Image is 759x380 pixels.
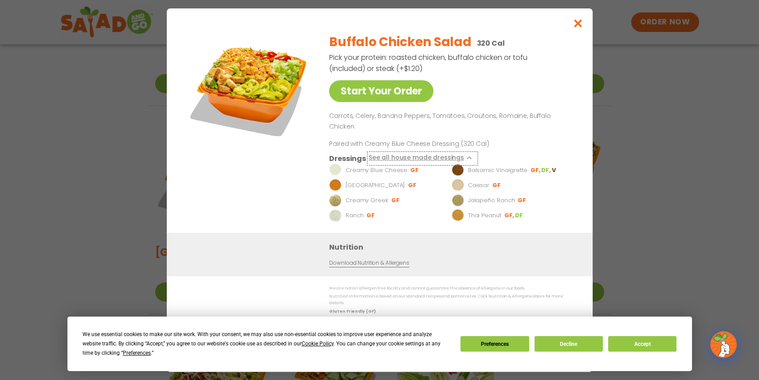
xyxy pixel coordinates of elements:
[329,194,342,206] img: Dressing preview image for Creamy Greek
[563,8,592,38] button: Close modal
[329,209,342,221] img: Dressing preview image for Ranch
[67,317,692,371] div: Cookie Consent Prompt
[329,316,575,330] p: While our menu includes ingredients that are made without gluten, our restaurants are not gluten ...
[345,180,405,189] p: [GEOGRAPHIC_DATA]
[329,139,493,148] p: Paired with Creamy Blue Cheese Dressing (320 Cal)
[468,196,515,204] p: Jalapeño Ranch
[515,211,524,219] li: DF
[452,179,464,191] img: Dressing preview image for Caesar
[83,330,450,358] div: We use essential cookies to make our site work. With your consent, we may also use non-essential ...
[608,336,676,352] button: Accept
[329,153,366,164] h3: Dressings
[476,38,504,49] p: 320 Cal
[329,179,342,191] img: Dressing preview image for BBQ Ranch
[329,111,571,132] p: Carrots, Celery, Banana Peppers, Tomatoes, Croutons, Romaine, Buffalo Chicken
[460,336,529,352] button: Preferences
[711,332,736,357] img: wpChatIcon
[452,164,464,176] img: Dressing preview image for Balsamic Vinaigrette
[329,285,575,292] p: We are not an allergen free facility and cannot guarantee the absence of allergens in our foods.
[345,211,363,219] p: Ranch
[518,196,527,204] li: GF
[345,196,388,204] p: Creamy Greek
[535,336,603,352] button: Decline
[329,241,579,252] h3: Nutrition
[366,211,376,219] li: GF
[302,341,334,347] span: Cookie Policy
[410,166,420,174] li: GF
[329,80,433,102] a: Start Your Order
[187,26,311,150] img: Featured product photo for Buffalo Chicken Salad
[329,52,529,74] p: Pick your protein: roasted chicken, buffalo chicken or tofu (included) or steak (+$1.20)
[551,166,556,174] li: V
[530,166,541,174] li: GF
[329,33,471,51] h2: Buffalo Chicken Salad
[452,194,464,206] img: Dressing preview image for Jalapeño Ranch
[468,211,501,219] p: Thai Peanut
[468,165,527,174] p: Balsamic Vinaigrette
[345,165,407,174] p: Creamy Blue Cheese
[329,293,575,307] p: Nutrition information is based on our standard recipes and portion sizes. Click Nutrition & Aller...
[492,181,502,189] li: GF
[329,308,375,313] strong: Gluten Friendly (GF)
[468,180,489,189] p: Caesar
[368,153,476,164] button: See all house made dressings
[504,211,515,219] li: GF
[541,166,551,174] li: DF
[329,259,409,267] a: Download Nutrition & Allergens
[408,181,417,189] li: GF
[123,350,151,356] span: Preferences
[329,164,342,176] img: Dressing preview image for Creamy Blue Cheese
[391,196,400,204] li: GF
[452,209,464,221] img: Dressing preview image for Thai Peanut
